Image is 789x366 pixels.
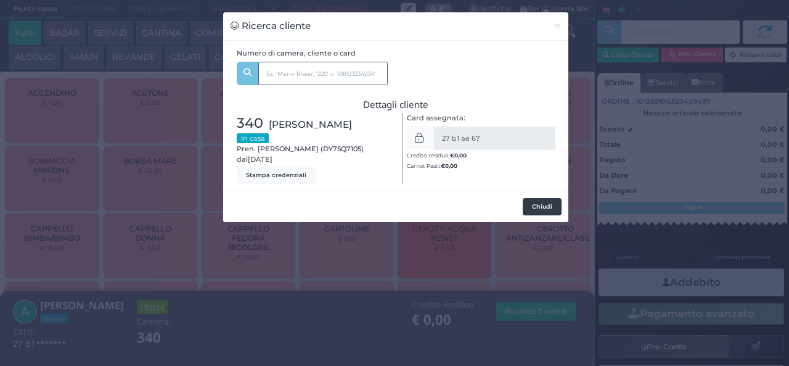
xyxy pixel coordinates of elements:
[231,19,311,33] h3: Ricerca cliente
[441,162,457,169] b: €
[248,154,272,165] span: [DATE]
[407,162,457,169] small: Carnet Pasti:
[237,167,316,184] button: Stampa credenziali
[407,113,465,123] label: Card assegnata:
[269,117,352,131] span: [PERSON_NAME]
[258,62,388,85] input: Es. 'Mario Rossi', '220' o '108123234234'
[523,198,562,215] button: Chiudi
[547,12,568,40] button: Chiudi
[237,133,269,143] small: In casa
[445,162,457,170] span: 0,00
[237,113,263,134] span: 340
[231,113,396,184] div: Pren. [PERSON_NAME] (DY75Q7105) dal
[237,99,555,110] h3: Dettagli cliente
[407,152,467,159] small: Credito residuo:
[454,151,467,159] span: 0,00
[237,48,356,59] label: Numero di camera, cliente o card
[450,152,467,159] b: €
[554,19,562,33] span: ×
